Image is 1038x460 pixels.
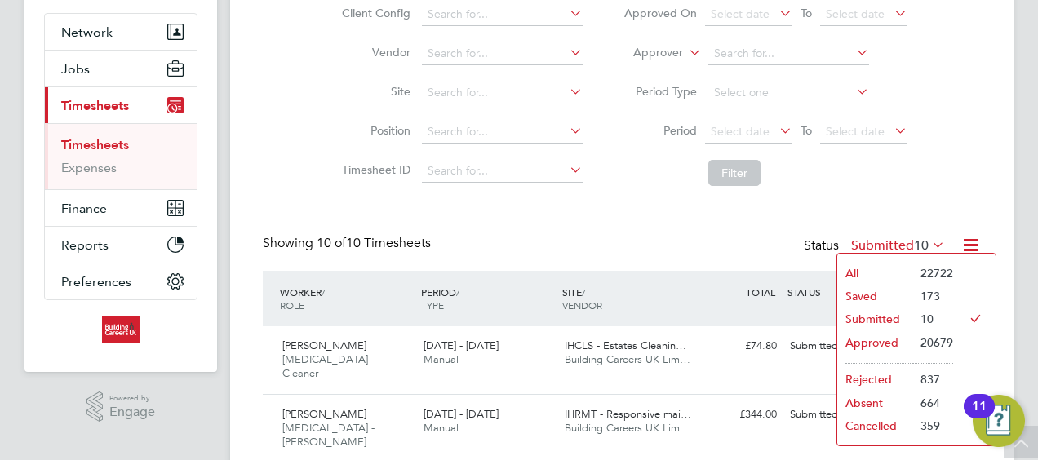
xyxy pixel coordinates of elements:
button: Finance [45,190,197,226]
span: To [796,2,817,24]
img: buildingcareersuk-logo-retina.png [102,316,139,343]
span: [DATE] - [DATE] [424,338,499,352]
span: IHRMT - Responsive mai… [565,407,691,421]
span: / [322,285,325,299]
span: [MEDICAL_DATA] - [PERSON_NAME] [282,421,375,449]
span: [PERSON_NAME] [282,338,366,352]
span: Timesheets [61,98,129,113]
button: Jobs [45,51,197,86]
label: Client Config [337,6,410,20]
div: PERIOD [417,277,558,320]
li: Approved [837,331,912,354]
span: 10 of [317,235,346,251]
li: Cancelled [837,414,912,437]
button: Open Resource Center, 11 new notifications [973,395,1025,447]
li: 359 [912,414,953,437]
span: TOTAL [746,285,775,299]
span: Select date [711,7,770,21]
span: Manual [424,352,459,366]
span: Finance [61,201,107,216]
li: Absent [837,391,912,414]
input: Search for... [422,3,583,26]
span: [MEDICAL_DATA] - Cleaner [282,352,375,380]
label: Submitted [851,237,945,254]
button: Timesheets [45,87,197,123]
span: ROLE [280,299,304,312]
span: IHCLS - Estates Cleanin… [565,338,686,352]
button: Filter [708,160,761,186]
li: 22722 [912,262,953,285]
li: 10 [912,307,953,330]
a: Powered byEngage [86,391,156,422]
li: 173 [912,285,953,307]
li: 837 [912,368,953,391]
span: To [796,120,817,141]
label: Position [337,123,410,138]
a: Timesheets [61,137,129,153]
a: Go to home page [44,316,197,343]
span: [DATE] - [DATE] [424,407,499,421]
input: Search for... [422,160,583,183]
li: 20679 [912,331,953,354]
li: Submitted [837,307,912,330]
label: Vendor [337,45,410,60]
li: All [837,262,912,285]
label: Approved On [623,6,697,20]
input: Search for... [422,42,583,65]
span: Engage [109,405,155,419]
a: Expenses [61,160,117,175]
span: Reports [61,237,109,253]
div: STATUS [783,277,868,307]
span: VENDOR [562,299,602,312]
div: £344.00 [699,401,783,428]
label: Approver [610,45,683,61]
input: Search for... [708,42,869,65]
li: Rejected [837,368,912,391]
div: Submitted [783,401,868,428]
label: Timesheet ID [337,162,410,177]
button: Preferences [45,263,197,299]
div: Submitted [783,333,868,360]
div: Timesheets [45,123,197,189]
span: Powered by [109,391,155,405]
input: Search for... [422,82,583,104]
span: / [456,285,459,299]
div: Showing [263,235,434,252]
span: Select date [711,124,770,139]
span: TYPE [421,299,444,312]
span: Manual [424,421,459,435]
span: Building Careers UK Lim… [565,352,690,366]
span: Preferences [61,274,131,290]
input: Select one [708,82,869,104]
div: 11 [972,406,987,427]
label: Site [337,84,410,99]
span: Select date [826,124,885,139]
label: Period Type [623,84,697,99]
li: Saved [837,285,912,307]
div: Status [804,235,948,258]
span: / [582,285,585,299]
span: Network [61,24,113,40]
button: Reports [45,227,197,263]
div: SITE [558,277,699,320]
div: WORKER [276,277,417,320]
span: Jobs [61,61,90,77]
label: Period [623,123,697,138]
span: Building Careers UK Lim… [565,421,690,435]
div: £74.80 [699,333,783,360]
span: 10 [914,237,929,254]
span: Select date [826,7,885,21]
span: 10 Timesheets [317,235,431,251]
li: 664 [912,391,953,414]
span: [PERSON_NAME] [282,407,366,421]
button: Network [45,14,197,50]
input: Search for... [422,121,583,144]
